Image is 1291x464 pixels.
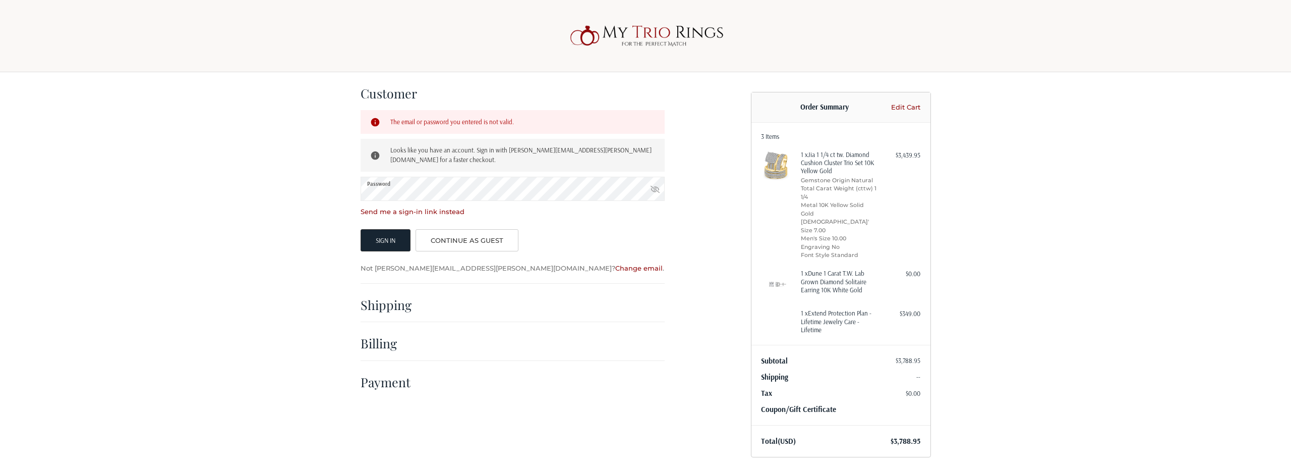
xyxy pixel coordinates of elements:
span: Shipping [761,372,788,382]
h4: 1 x Jia 1 1/4 ct tw. Diamond Cushion Cluster Trio Set 10K Yellow Gold [801,150,878,175]
span: Subtotal [761,356,788,366]
h2: Payment [361,374,420,390]
span: $3,788.95 [896,356,920,365]
span: $0.00 [906,389,920,397]
div: The email or password you entered is not valid. [390,117,655,127]
h4: 1 x Extend Protection Plan - Lifetime Jewelry Care - Lifetime [801,309,878,334]
a: Send me a sign-in link instead [361,208,464,216]
h2: Shipping [361,297,420,313]
div: $3,439.95 [881,150,920,161]
a: Coupon/Gift Certificate [761,404,836,414]
label: Password [367,178,390,189]
span: $3,788.95 [891,436,920,446]
p: Not [PERSON_NAME][EMAIL_ADDRESS][PERSON_NAME][DOMAIN_NAME]? . [361,264,665,274]
span: -- [916,373,920,381]
div: $0.00 [881,269,920,279]
a: Edit Cart [889,102,920,113]
button: Sign In [361,229,411,251]
span: Total (USD) [761,436,796,446]
img: My Trio Rings [565,20,726,52]
li: Gemstone Origin Natural [801,176,878,185]
h3: 3 Items [761,132,920,140]
li: Font Style Standard [801,251,878,260]
a: Continue as guest [416,229,519,251]
li: Total Carat Weight (cttw) 1 1/4 [801,184,878,201]
h2: Billing [361,335,420,351]
h4: 1 x Dune 1 Carat T.W. Lab Grown Diamond Solitaire Earring 10K White Gold [801,269,878,294]
span: Tax [761,388,772,398]
span: Looks like you have an account. Sign in with [PERSON_NAME][EMAIL_ADDRESS][PERSON_NAME][DOMAIN_NAM... [390,146,652,164]
li: Engraving No [801,243,878,251]
h3: Order Summary [761,102,889,113]
li: Metal 10K Yellow Solid Gold [801,201,878,218]
li: Men's Size 10.00 [801,234,878,243]
li: [DEMOGRAPHIC_DATA]' Size 7.00 [801,218,878,234]
h2: Customer [361,85,420,101]
div: $349.00 [881,309,920,319]
a: Change email [615,264,663,272]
